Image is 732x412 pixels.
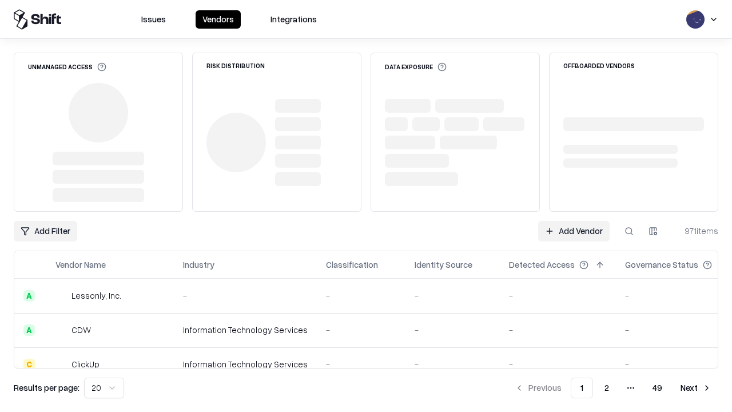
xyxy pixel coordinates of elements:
[71,290,121,302] div: Lessonly, Inc.
[643,378,671,398] button: 49
[625,358,730,370] div: -
[509,290,607,302] div: -
[509,324,607,336] div: -
[23,290,35,302] div: A
[415,259,472,271] div: Identity Source
[71,324,91,336] div: CDW
[385,62,447,72] div: Data Exposure
[625,324,730,336] div: -
[183,259,214,271] div: Industry
[415,358,491,370] div: -
[55,324,67,336] img: CDW
[415,324,491,336] div: -
[183,290,308,302] div: -
[509,259,575,271] div: Detected Access
[183,324,308,336] div: Information Technology Services
[23,359,35,370] div: C
[28,62,106,72] div: Unmanaged Access
[509,358,607,370] div: -
[415,290,491,302] div: -
[23,324,35,336] div: A
[71,358,100,370] div: ClickUp
[14,221,77,241] button: Add Filter
[508,378,718,398] nav: pagination
[563,62,635,69] div: Offboarded Vendors
[326,259,378,271] div: Classification
[673,225,718,237] div: 971 items
[206,62,265,69] div: Risk Distribution
[55,359,67,370] img: ClickUp
[55,290,67,302] img: Lessonly, Inc.
[326,358,396,370] div: -
[196,10,241,29] button: Vendors
[625,290,730,302] div: -
[326,290,396,302] div: -
[326,324,396,336] div: -
[264,10,324,29] button: Integrations
[55,259,106,271] div: Vendor Name
[571,378,593,398] button: 1
[538,221,610,241] a: Add Vendor
[14,382,79,394] p: Results per page:
[134,10,173,29] button: Issues
[674,378,718,398] button: Next
[595,378,618,398] button: 2
[625,259,698,271] div: Governance Status
[183,358,308,370] div: Information Technology Services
